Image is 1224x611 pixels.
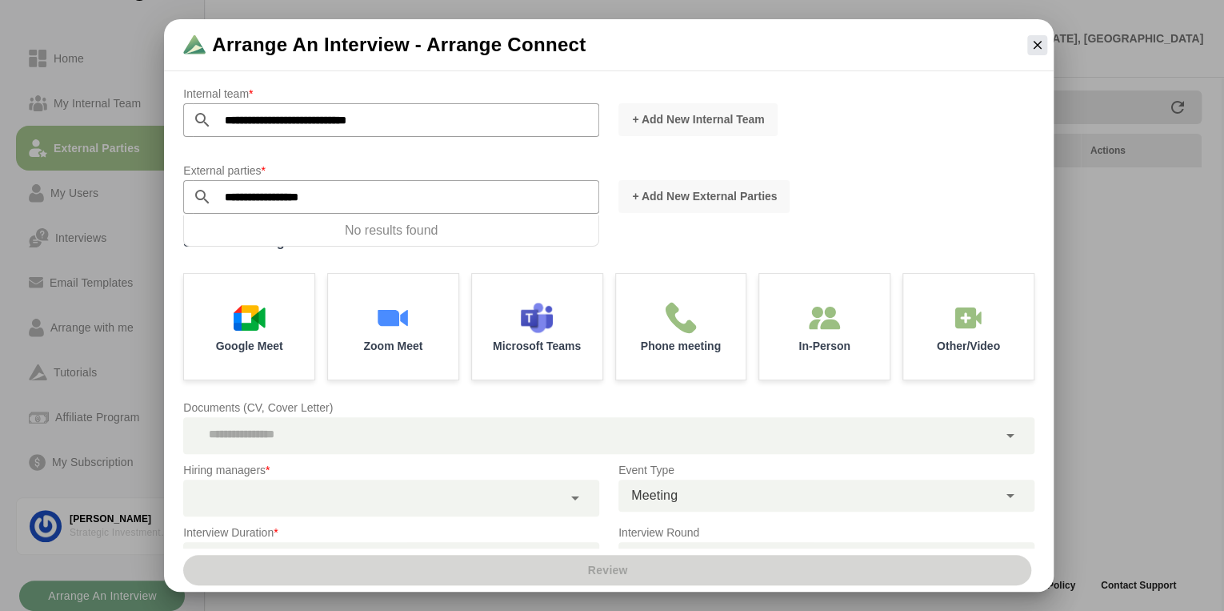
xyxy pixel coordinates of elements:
[377,302,409,334] img: Zoom Meet
[952,302,984,334] img: In-Person
[809,302,841,334] img: In-Person
[665,302,697,334] img: Phone meeting
[618,180,790,213] button: + Add New External parties
[641,340,721,352] p: Phone meeting
[363,340,422,352] p: Zoom Meet
[183,523,599,542] p: Interview Duration
[183,231,1034,254] label: Select a meeting mode
[234,302,266,334] img: Google Meet
[183,460,599,480] p: Hiring managers
[521,302,553,334] img: Microsoft Teams
[216,340,283,352] p: Google Meet
[618,523,1034,542] p: Interview Round
[183,398,1034,417] p: Documents (CV, Cover Letter)
[631,111,765,127] span: + Add New Internal team
[183,215,599,247] p: No results found
[212,32,586,58] span: Arrange an Interview - Arrange Connect
[937,340,1000,352] p: Other/Video
[618,460,1034,480] p: Event Type
[618,103,778,136] button: + Add New Internal team
[493,340,581,352] p: Microsoft Teams
[183,161,599,180] p: External parties
[631,188,777,204] span: + Add New External parties
[798,340,850,352] p: In-Person
[183,84,599,103] p: Internal team
[631,485,678,506] span: Meeting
